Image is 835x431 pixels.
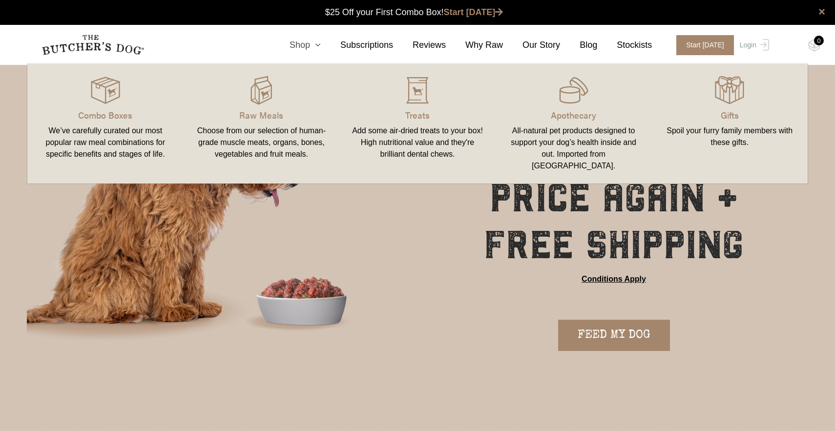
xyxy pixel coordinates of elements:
a: Raw Meals Choose from our selection of human-grade muscle meats, organs, bones, vegetables and fr... [184,74,340,174]
p: Apothecary [507,108,640,122]
p: Raw Meals [195,108,328,122]
img: blaze-subscription-hero [27,64,416,388]
a: Why Raw [446,39,503,52]
span: Start [DATE] [676,35,734,55]
a: Blog [560,39,597,52]
p: Combo Boxes [39,108,172,122]
a: Gifts Spoil your furry family members with these gifts. [651,74,808,174]
a: Reviews [393,39,446,52]
a: Treats Add some air-dried treats to your box! High nutritional value and they're brilliant dental... [339,74,496,174]
a: Conditions Apply [582,273,646,285]
a: Start [DATE] [667,35,737,55]
div: Spoil your furry family members with these gifts. [663,125,796,148]
a: Stockists [597,39,652,52]
div: Choose from our selection of human-grade muscle meats, organs, bones, vegetables and fruit meals. [195,125,328,160]
a: Login [737,35,769,55]
div: Add some air-dried treats to your box! High nutritional value and they're brilliant dental chews. [351,125,484,160]
div: We’ve carefully curated our most popular raw meal combinations for specific benefits and stages o... [39,125,172,160]
a: FEED MY DOG [558,320,670,351]
a: Shop [270,39,321,52]
a: Our Story [503,39,560,52]
div: All-natural pet products designed to support your dog’s health inside and out. Imported from [GEO... [507,125,640,172]
a: Apothecary All-natural pet products designed to support your dog’s health inside and out. Importe... [496,74,652,174]
a: Start [DATE] [444,7,503,17]
p: Gifts [663,108,796,122]
a: Subscriptions [321,39,393,52]
div: 0 [814,36,824,45]
a: close [818,6,825,18]
a: Combo Boxes We’ve carefully curated our most popular raw meal combinations for specific benefits ... [27,74,184,174]
img: TBD_Cart-Empty.png [808,39,820,52]
p: Treats [351,108,484,122]
h1: NEVER PAY FULL PRICE AGAIN + FREE SHIPPING [444,128,784,268]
